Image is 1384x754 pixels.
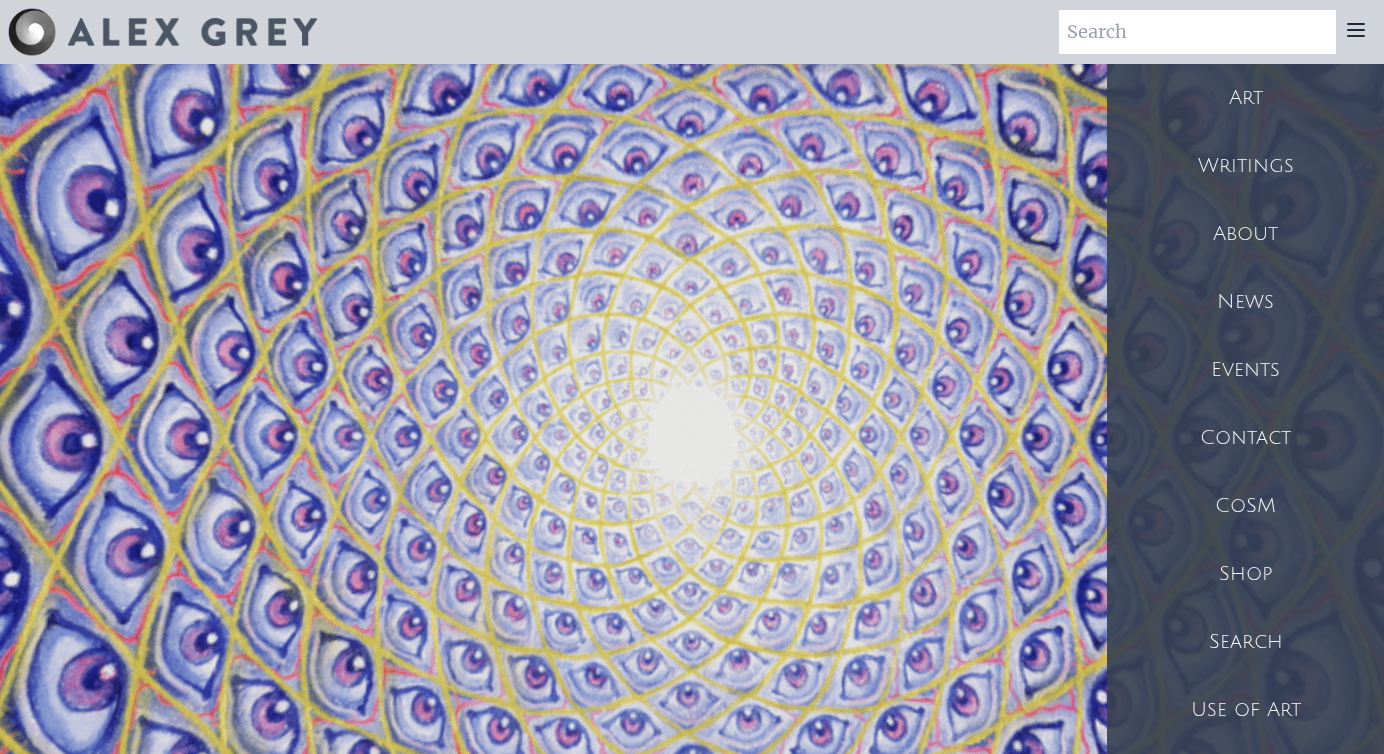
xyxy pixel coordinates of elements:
input: Search [1059,10,1336,54]
a: Shop [1107,540,1384,608]
a: Contact [1107,404,1384,472]
a: News [1107,268,1384,336]
a: About [1107,200,1384,268]
a: Events [1107,336,1384,404]
a: Search [1107,608,1384,676]
a: CoSM [1107,472,1384,540]
a: Writings [1107,132,1384,200]
a: Use of Art [1107,676,1384,744]
a: Art [1107,64,1384,132]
